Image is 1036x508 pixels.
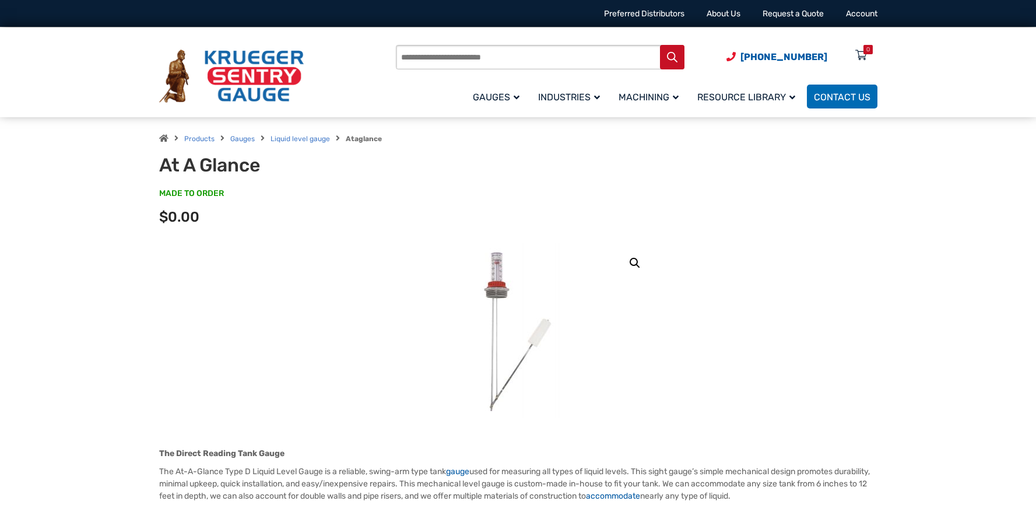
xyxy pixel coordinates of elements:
[159,449,285,458] strong: The Direct Reading Tank Gauge
[866,45,870,54] div: 0
[814,92,870,103] span: Contact Us
[604,9,684,19] a: Preferred Distributors
[624,253,645,274] a: View full-screen image gallery
[690,83,807,110] a: Resource Library
[726,50,827,64] a: Phone Number (920) 434-8860
[846,9,877,19] a: Account
[531,83,612,110] a: Industries
[271,135,330,143] a: Liquid level gauge
[763,9,824,19] a: Request a Quote
[159,154,447,176] h1: At A Glance
[586,491,640,501] a: accommodate
[697,92,795,103] span: Resource Library
[707,9,740,19] a: About Us
[159,465,877,502] p: The At-A-Glance Type D Liquid Level Gauge is a reliable, swing-arm type tank used for measuring a...
[446,467,469,477] a: gauge
[159,209,199,225] span: $0.00
[184,135,215,143] a: Products
[448,243,588,418] img: At A Glance
[740,51,827,62] span: [PHONE_NUMBER]
[230,135,255,143] a: Gauges
[159,188,224,199] span: MADE TO ORDER
[807,85,877,108] a: Contact Us
[346,135,382,143] strong: Ataglance
[473,92,519,103] span: Gauges
[159,50,304,103] img: Krueger Sentry Gauge
[612,83,690,110] a: Machining
[619,92,679,103] span: Machining
[538,92,600,103] span: Industries
[466,83,531,110] a: Gauges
